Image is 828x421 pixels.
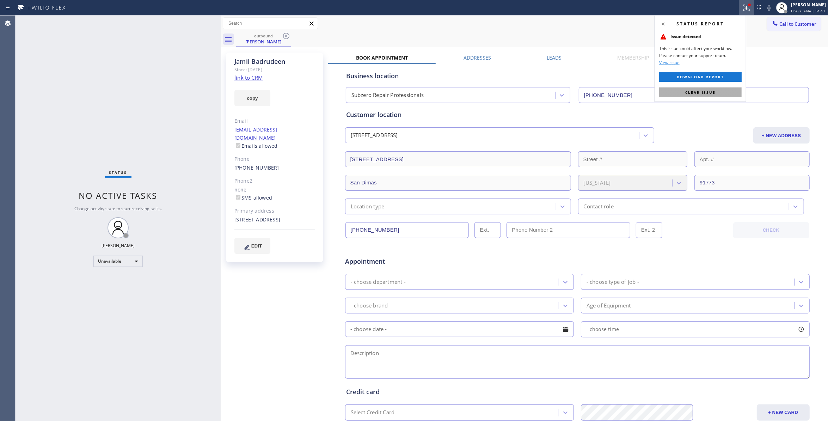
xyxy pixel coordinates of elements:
input: SMS allowed [236,195,240,200]
span: Unavailable | 54:49 [791,8,825,13]
div: Customer location [346,110,809,120]
span: Status [109,170,127,175]
input: ZIP [694,175,810,191]
div: outbound [237,33,290,38]
div: [PERSON_NAME] [237,38,290,45]
button: Call to Customer [767,17,821,31]
input: Search [223,18,318,29]
div: Jamil Badrudeen [234,57,315,66]
div: [STREET_ADDRESS] [234,216,315,224]
div: Unavailable [93,256,143,267]
div: - choose type of job - [587,278,639,286]
div: Primary address [234,207,315,215]
div: Age of Equipment [587,301,631,310]
div: Location type [351,202,385,210]
label: Leads [547,54,562,61]
span: Change activity state to start receiving tasks. [74,206,162,212]
div: Credit card [346,387,809,397]
button: CHECK [733,222,809,238]
div: Since: [DATE] [234,66,315,74]
div: Business location [346,71,809,81]
a: [PHONE_NUMBER] [234,164,279,171]
input: Street # [578,151,688,167]
input: Phone Number [345,222,469,238]
div: Phone [234,155,315,163]
span: - choose time - [587,326,622,332]
span: Call to Customer [779,21,816,27]
input: Phone Number 2 [507,222,630,238]
input: Ext. 2 [636,222,662,238]
a: [EMAIL_ADDRESS][DOMAIN_NAME] [234,126,277,141]
input: Emails allowed [236,143,240,148]
div: Contact role [584,202,614,210]
input: - choose date - [345,321,574,337]
div: [PERSON_NAME] [791,2,826,8]
div: Subzero Repair Professionals [351,91,424,99]
div: none [234,186,315,202]
div: Jamil Badrudeen [237,31,290,47]
button: EDIT [234,238,270,254]
div: Email [234,117,315,125]
div: [STREET_ADDRESS] [351,132,398,140]
label: Emails allowed [234,142,278,149]
button: Mute [764,3,774,13]
input: Apt. # [694,151,810,167]
button: copy [234,90,270,106]
label: SMS allowed [234,194,272,201]
span: No active tasks [79,190,158,201]
div: Phone2 [234,177,315,185]
input: Address [345,151,571,167]
a: link to CRM [234,74,263,81]
label: Book Appointment [356,54,408,61]
div: [PERSON_NAME] [102,243,135,249]
button: + NEW ADDRESS [753,127,810,144]
label: Addresses [464,54,491,61]
div: - choose department - [351,278,406,286]
input: City [345,175,571,191]
span: EDIT [251,243,262,249]
div: - choose brand - [351,301,391,310]
div: Select Credit Card [351,409,395,417]
button: + NEW CARD [757,404,810,421]
label: Membership [617,54,649,61]
input: Phone Number [579,87,809,103]
span: Appointment [345,257,499,266]
input: Ext. [474,222,501,238]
